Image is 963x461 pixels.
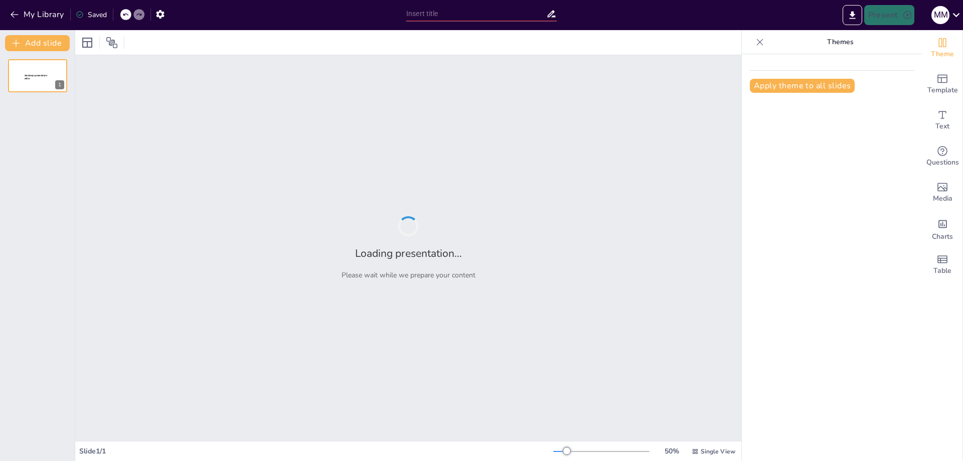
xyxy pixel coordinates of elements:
p: Please wait while we prepare your content [342,270,475,280]
span: Media [933,193,952,204]
button: Present [864,5,914,25]
div: Get real-time input from your audience [922,138,962,175]
span: Single View [701,447,735,455]
div: Slide 1 / 1 [79,446,553,456]
button: Export to PowerPoint [843,5,862,25]
button: Add slide [5,35,70,51]
span: Text [935,121,949,132]
div: Saved [76,10,107,20]
input: Insert title [406,7,546,21]
div: 1 [55,80,64,89]
button: M M [931,5,949,25]
div: Add charts and graphs [922,211,962,247]
div: Layout [79,35,95,51]
span: Template [927,85,958,96]
button: My Library [8,7,68,23]
span: Table [933,265,951,276]
div: 1 [8,59,67,92]
p: Themes [768,30,912,54]
div: 50 % [660,446,684,456]
span: Questions [926,157,959,168]
div: Add a table [922,247,962,283]
span: Theme [931,49,954,60]
button: Apply theme to all slides [750,79,855,93]
div: Add images, graphics, shapes or video [922,175,962,211]
div: Change the overall theme [922,30,962,66]
h2: Loading presentation... [355,246,462,260]
div: M M [931,6,949,24]
span: Sendsteps presentation editor [25,74,47,80]
span: Position [106,37,118,49]
div: Add ready made slides [922,66,962,102]
div: Add text boxes [922,102,962,138]
span: Charts [932,231,953,242]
